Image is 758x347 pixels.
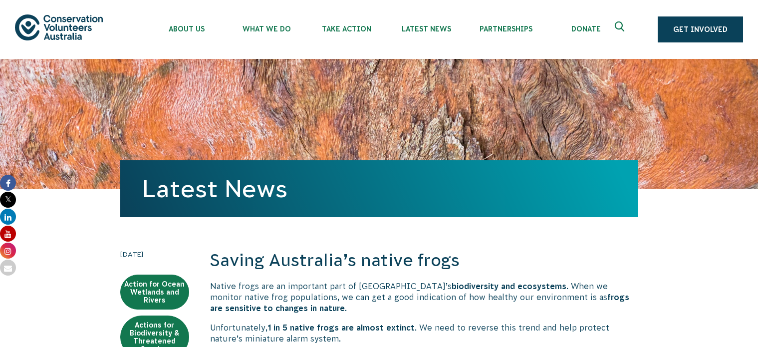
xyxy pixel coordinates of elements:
[306,25,386,33] span: Take Action
[210,281,638,314] p: Native frogs are an important part of [GEOGRAPHIC_DATA]’s . When we monitor native frog populatio...
[386,25,466,33] span: Latest News
[227,25,306,33] span: What We Do
[546,25,626,33] span: Donate
[658,16,743,42] a: Get Involved
[609,17,633,41] button: Expand search box Close search box
[15,14,103,40] img: logo.svg
[120,275,189,310] a: Action for Ocean Wetlands and Rivers
[147,25,227,33] span: About Us
[615,21,627,37] span: Expand search box
[267,323,415,332] strong: 1 in 5 native frogs are almost extinct
[452,282,566,291] strong: biodiversity and ecosystems
[210,249,638,273] h2: Saving Australia’s native frogs
[210,322,638,345] p: Unfortunately, . We need to reverse this trend and help protect nature’s miniature alarm system.
[142,175,287,202] a: Latest News
[120,249,189,260] time: [DATE]
[466,25,546,33] span: Partnerships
